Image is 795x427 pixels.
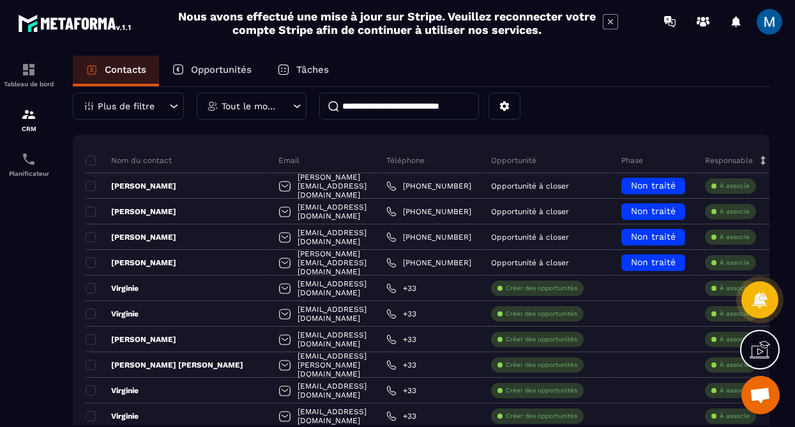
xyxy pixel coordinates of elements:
[506,309,577,318] p: Créer des opportunités
[621,155,643,166] p: Phase
[720,182,750,190] p: À associe
[506,335,577,344] p: Créer des opportunités
[86,283,139,293] p: Virginie
[3,81,54,88] p: Tableau de bord
[720,258,750,267] p: À associe
[191,64,252,75] p: Opportunités
[491,258,569,267] p: Opportunité à closer
[86,155,172,166] p: Nom du contact
[86,232,176,242] p: [PERSON_NAME]
[264,56,342,86] a: Tâches
[631,180,676,190] span: Non traité
[98,102,155,111] p: Plus de filtre
[491,155,536,166] p: Opportunité
[631,206,676,216] span: Non traité
[3,97,54,142] a: formationformationCRM
[386,309,416,319] a: +33
[86,334,176,345] p: [PERSON_NAME]
[86,181,176,191] p: [PERSON_NAME]
[86,206,176,217] p: [PERSON_NAME]
[720,233,750,242] p: À associe
[278,155,299,166] p: Email
[506,386,577,395] p: Créer des opportunités
[386,181,471,191] a: [PHONE_NUMBER]
[720,207,750,216] p: À associe
[159,56,264,86] a: Opportunités
[506,412,577,421] p: Créer des opportunités
[386,411,416,421] a: +33
[491,233,569,242] p: Opportunité à closer
[73,56,159,86] a: Contacts
[720,284,750,293] p: À associe
[21,62,36,77] img: formation
[491,182,569,190] p: Opportunité à closer
[741,376,780,414] div: Ouvrir le chat
[386,360,416,370] a: +33
[3,52,54,97] a: formationformationTableau de bord
[3,142,54,187] a: schedulerschedulerPlanificateur
[631,257,676,267] span: Non traité
[178,10,596,36] h2: Nous avons effectué une mise à jour sur Stripe. Veuillez reconnecter votre compte Stripe afin de ...
[386,334,416,345] a: +33
[105,64,146,75] p: Contacts
[705,155,753,166] p: Responsable
[506,284,577,293] p: Créer des opportunités
[720,412,750,421] p: À associe
[386,385,416,396] a: +33
[86,360,243,370] p: [PERSON_NAME] [PERSON_NAME]
[720,386,750,395] p: À associe
[720,309,750,318] p: À associe
[720,335,750,344] p: À associe
[18,12,133,35] img: logo
[296,64,329,75] p: Tâches
[506,361,577,369] p: Créer des opportunités
[386,283,416,293] a: +33
[222,102,278,111] p: Tout le monde
[86,411,139,421] p: Virginie
[86,385,139,396] p: Virginie
[631,231,676,242] span: Non traité
[386,232,471,242] a: [PHONE_NUMBER]
[21,151,36,167] img: scheduler
[21,107,36,122] img: formation
[491,207,569,216] p: Opportunité à closer
[386,206,471,217] a: [PHONE_NUMBER]
[86,258,176,268] p: [PERSON_NAME]
[3,170,54,177] p: Planificateur
[720,361,750,369] p: À associe
[386,258,471,268] a: [PHONE_NUMBER]
[86,309,139,319] p: Virginie
[386,155,425,166] p: Téléphone
[3,125,54,132] p: CRM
